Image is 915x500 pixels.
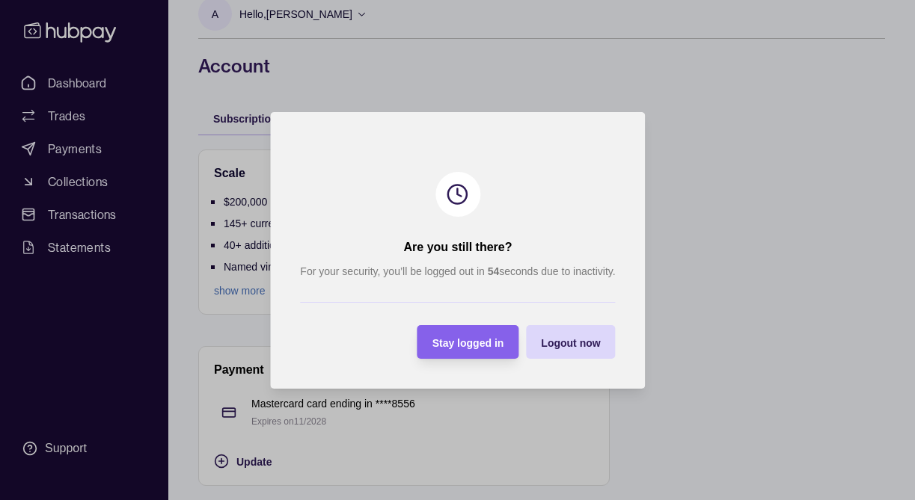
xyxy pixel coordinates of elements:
[487,265,499,277] strong: 54
[417,325,518,359] button: Stay logged in
[526,325,615,359] button: Logout now
[403,239,512,256] h2: Are you still there?
[300,263,615,280] p: For your security, you’ll be logged out in seconds due to inactivity.
[541,336,600,348] span: Logout now
[432,336,504,348] span: Stay logged in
